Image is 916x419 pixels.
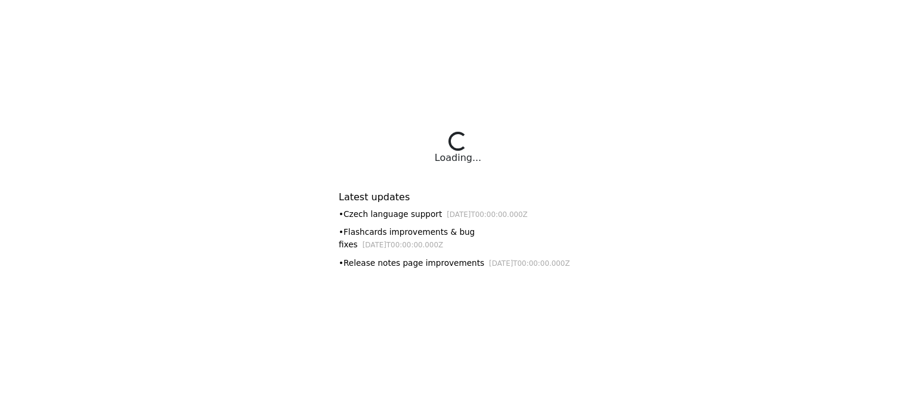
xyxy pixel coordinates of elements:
[447,210,528,219] small: [DATE]T00:00:00.000Z
[363,241,444,249] small: [DATE]T00:00:00.000Z
[339,208,577,221] div: • Czech language support
[489,259,570,268] small: [DATE]T00:00:00.000Z
[435,151,481,165] div: Loading...
[339,257,577,269] div: • Release notes page improvements
[339,226,577,250] div: • Flashcards improvements & bug fixes
[339,191,577,203] h6: Latest updates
